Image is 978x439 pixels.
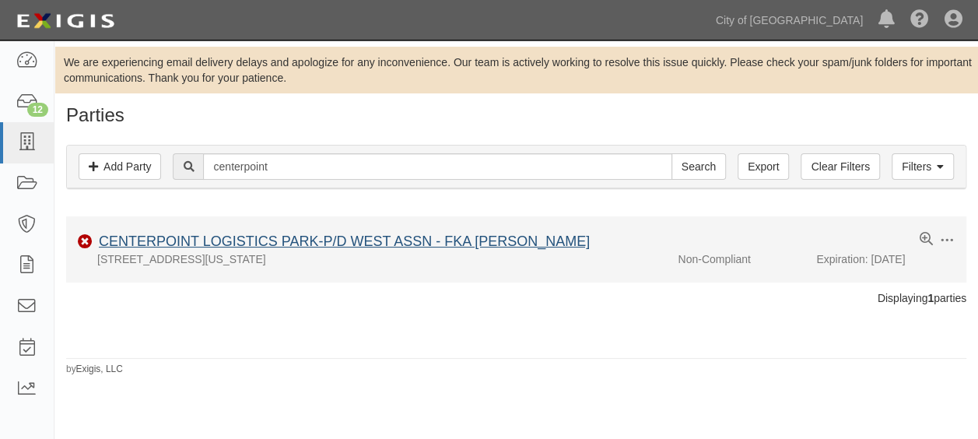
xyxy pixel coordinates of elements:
a: Clear Filters [801,153,879,180]
div: [STREET_ADDRESS][US_STATE] [66,251,666,267]
img: logo-5460c22ac91f19d4615b14bd174203de0afe785f0fc80cf4dbbc73dc1793850b.png [12,7,119,35]
i: Non-Compliant [78,237,93,248]
div: CENTERPOINT LOGISTICS PARK-P/D WEST ASSN - FKA JOHN F LONG [93,232,590,252]
a: Filters [892,153,954,180]
small: by [66,363,123,376]
div: Non-Compliant [666,251,816,267]
a: Export [738,153,789,180]
a: Exigis, LLC [76,363,123,374]
h1: Parties [66,105,966,125]
div: Displaying parties [54,290,978,306]
input: Search [671,153,726,180]
a: View results summary [920,232,933,248]
b: 1 [927,292,934,304]
a: CENTERPOINT LOGISTICS PARK-P/D WEST ASSN - FKA [PERSON_NAME] [99,234,590,249]
i: Help Center - Complianz [910,11,929,30]
div: Expiration: [DATE] [816,251,966,267]
div: 12 [27,103,48,117]
input: Search [203,153,671,180]
a: City of [GEOGRAPHIC_DATA] [708,5,871,36]
div: We are experiencing email delivery delays and apologize for any inconvenience. Our team is active... [54,54,978,86]
a: Add Party [79,153,161,180]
